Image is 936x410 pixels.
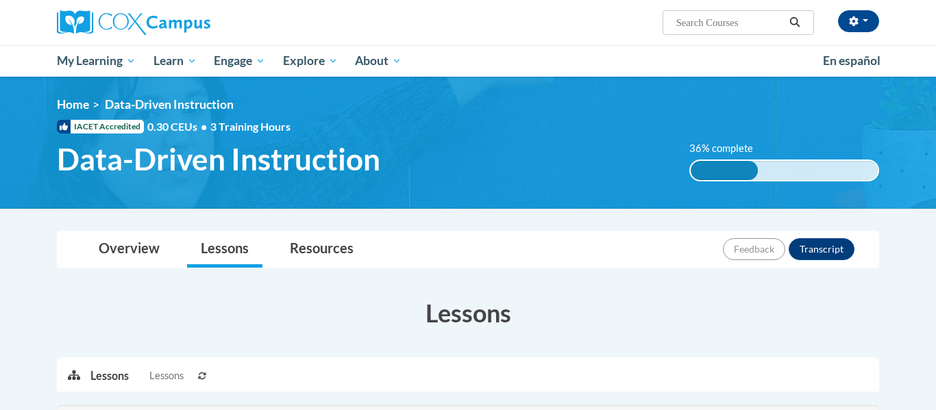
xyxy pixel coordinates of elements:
a: Lessons [187,231,262,268]
a: My Learning [48,45,145,77]
a: Cox Campus [57,10,317,35]
label: 36% complete [689,141,768,156]
span: Data-Driven Instruction [57,141,380,177]
a: Home [57,97,89,112]
span: About [355,53,402,69]
div: 36% complete [691,161,758,180]
span: • [201,120,207,133]
span: Engage [214,53,265,69]
a: About [347,45,411,77]
a: En español [814,47,889,75]
div: Main menu [36,45,900,77]
img: Cox Campus [57,10,210,35]
button: Transcript [789,238,854,260]
span: En español [823,53,880,68]
a: Overview [85,231,173,268]
span: IACET Accredited [57,120,144,133]
a: Learn [145,45,206,77]
a: Engage [205,45,274,77]
button: Search [785,14,805,31]
a: Explore [274,45,347,77]
button: Account Settings [838,10,879,32]
span: Data-Driven Instruction [105,97,234,112]
span: Lessons [149,368,184,383]
span: Explore [283,53,338,69]
span: My Learning [57,53,136,69]
span: Learn [153,53,197,69]
input: Search Courses [675,14,785,31]
button: Feedback [723,238,785,260]
a: Resources [276,231,367,268]
span: 3 Training Hours [210,120,291,133]
h3: Lessons [57,296,879,330]
span: 0.30 CEUs [147,119,210,134]
p: Lessons [90,368,129,383]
